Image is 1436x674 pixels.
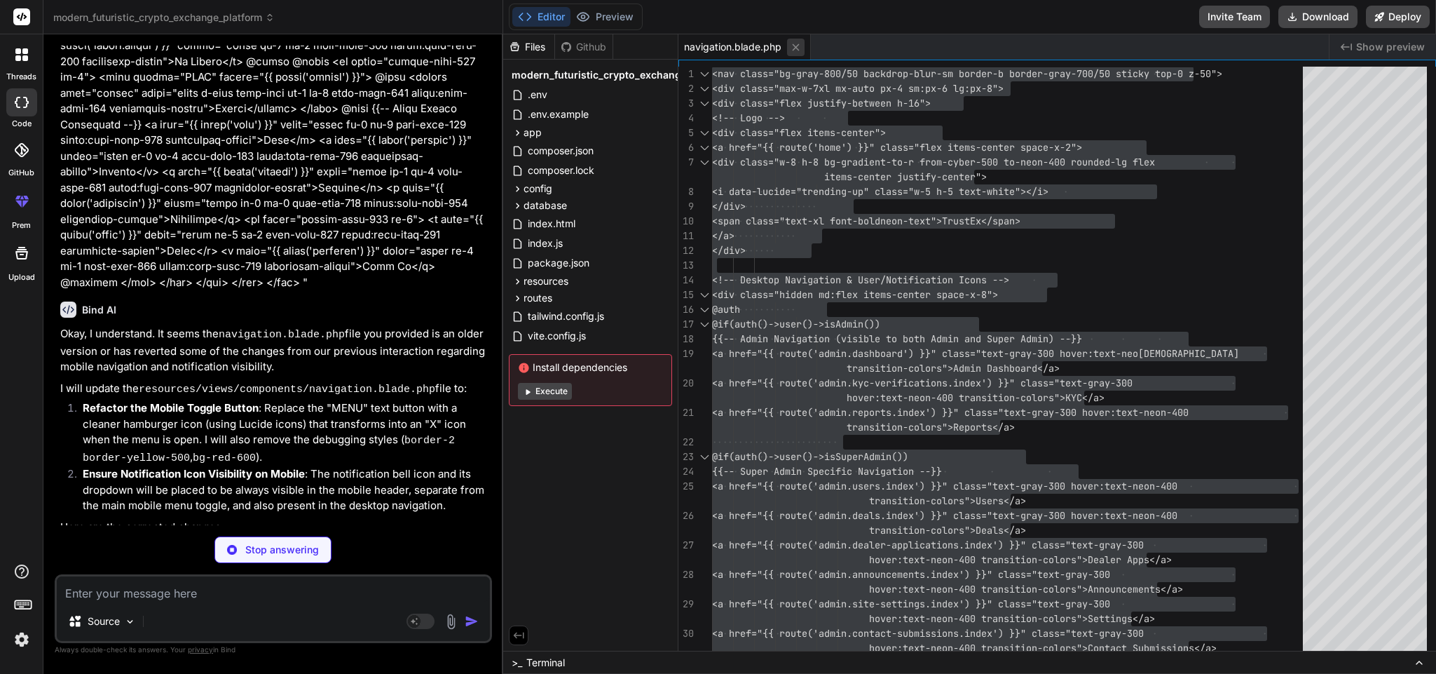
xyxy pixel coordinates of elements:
[695,96,713,111] div: Click to collapse the range.
[1138,347,1239,360] span: [DEMOGRAPHIC_DATA]
[695,140,713,155] div: Click to collapse the range.
[678,243,694,258] div: 12
[6,71,36,83] label: threads
[678,184,694,199] div: 8
[695,450,713,464] div: Click to collapse the range.
[695,317,713,332] div: Click to collapse the range.
[1199,6,1270,28] button: Invite Team
[88,614,120,628] p: Source
[678,376,694,391] div: 20
[712,185,858,198] span: <i data-lucide="trending-u
[847,421,1015,433] span: transition-colors">Reports</a>
[880,156,1155,168] span: t-to-r from-cyber-500 to-neon-400 rounded-lg flex
[695,67,713,81] div: Click to collapse the range.
[835,465,942,478] span: fic Navigation --}}
[10,628,34,652] img: settings
[526,106,590,123] span: .env.example
[712,318,880,330] span: @if(auth()->user()->isAdmin())
[524,126,542,140] span: app
[869,524,1026,537] span: transition-colors">Deals</a>
[678,538,694,553] div: 27
[678,567,694,582] div: 28
[835,539,1116,551] span: in.dealer-applications.index') }}" class="text-gra
[712,82,970,95] span: <div class="max-w-7xl mx-auto px-4 sm:px-6 lg:
[678,111,694,126] div: 4
[1116,509,1177,522] span: xt-neon-400
[678,126,694,140] div: 5
[712,303,740,316] span: @auth
[678,199,694,214] div: 9
[526,235,564,252] span: index.js
[858,406,1138,419] span: eports.index') }}" class="text-gray-300 hover:text
[245,543,319,557] p: Stop answering
[712,568,835,581] span: <a href="{{ route('adm
[526,142,595,159] span: composer.json
[219,329,345,341] code: navigation.blade.php
[712,97,931,109] span: <div class="flex justify-between h-16">
[60,520,489,536] p: Here are the corrected changes:
[925,274,1009,286] span: ation Icons -->
[83,435,455,464] code: border-2 border-yellow-500
[524,291,552,305] span: routes
[678,140,694,155] div: 6
[526,86,549,103] span: .env
[12,220,31,231] label: prem
[71,466,489,514] li: : The notification bell icon and its dropdown will be placed to be always visible in the mobile h...
[678,479,694,494] div: 25
[847,362,1060,375] span: transition-colors">Admin Dashboard</a>
[712,450,858,463] span: @if(auth()->user()->isSupe
[526,656,565,670] span: Terminal
[712,274,925,286] span: <!-- Desktop Navigation & User/Notific
[712,539,835,551] span: <a href="{{ route('adm
[712,288,925,301] span: <div class="hidden md:flex items-cente
[678,317,694,332] div: 17
[1149,612,1155,625] span: >
[1149,583,1183,595] span: ts</a>
[869,612,1149,625] span: hover:text-neon-400 transition-colors">Settings</a
[869,553,1149,566] span: hover:text-neon-400 transition-colors">Dealer Apps
[869,494,1026,507] span: transition-colors">Users</a>
[858,332,1082,345] span: ible to both Admin and Super Admin) --}}
[903,141,1082,154] span: s="flex items-center space-x-2">
[518,360,663,375] span: Install dependencies
[695,288,713,302] div: Click to collapse the range.
[712,332,858,345] span: {{-- Admin Navigation (vis
[835,627,1116,640] span: in.contact-submissions.index') }}" class="text-gra
[503,40,554,54] div: Files
[512,7,570,27] button: Editor
[712,509,835,522] span: <a href="{{ route('adm
[678,464,694,479] div: 24
[678,96,694,111] div: 3
[193,452,256,464] code: bg-red-600
[678,405,694,420] div: 21
[678,626,694,641] div: 30
[678,450,694,464] div: 23
[925,288,998,301] span: r space-x-8">
[678,273,694,288] div: 14
[678,597,694,612] div: 29
[712,200,746,213] span: </div>
[970,82,1004,95] span: px-8">
[712,112,785,124] span: <!-- Logo -->
[526,215,577,232] span: index.html
[678,435,694,450] div: 22
[712,347,858,360] span: <a href="{{ route('admin.d
[678,258,694,273] div: 13
[678,229,694,243] div: 11
[60,326,489,375] p: Okay, I understand. It seems the file you provided is an older version or has reverted some of th...
[858,185,1048,198] span: p" class="w-5 h-5 text-white"></i>
[1149,553,1172,566] span: </a>
[83,467,305,480] strong: Ensure Notification Icon Visibility on Mobile
[847,391,1105,404] span: hover:text-neon-400 transition-colors">KYC</a>
[869,583,1149,595] span: hover:text-neon-400 transition-colors">Announcemen
[678,155,694,170] div: 7
[1356,40,1425,54] span: Show preview
[712,465,835,478] span: {{-- Super Admin Speci
[526,255,591,271] span: package.json
[858,450,908,463] span: rAdmin())
[712,141,903,154] span: <a href="{{ route('home') }}" clas
[712,406,858,419] span: <a href="{{ route('admin.r
[824,170,987,183] span: items-center justify-center">
[678,508,694,523] div: 26
[712,480,835,492] span: <a href="{{ route('adm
